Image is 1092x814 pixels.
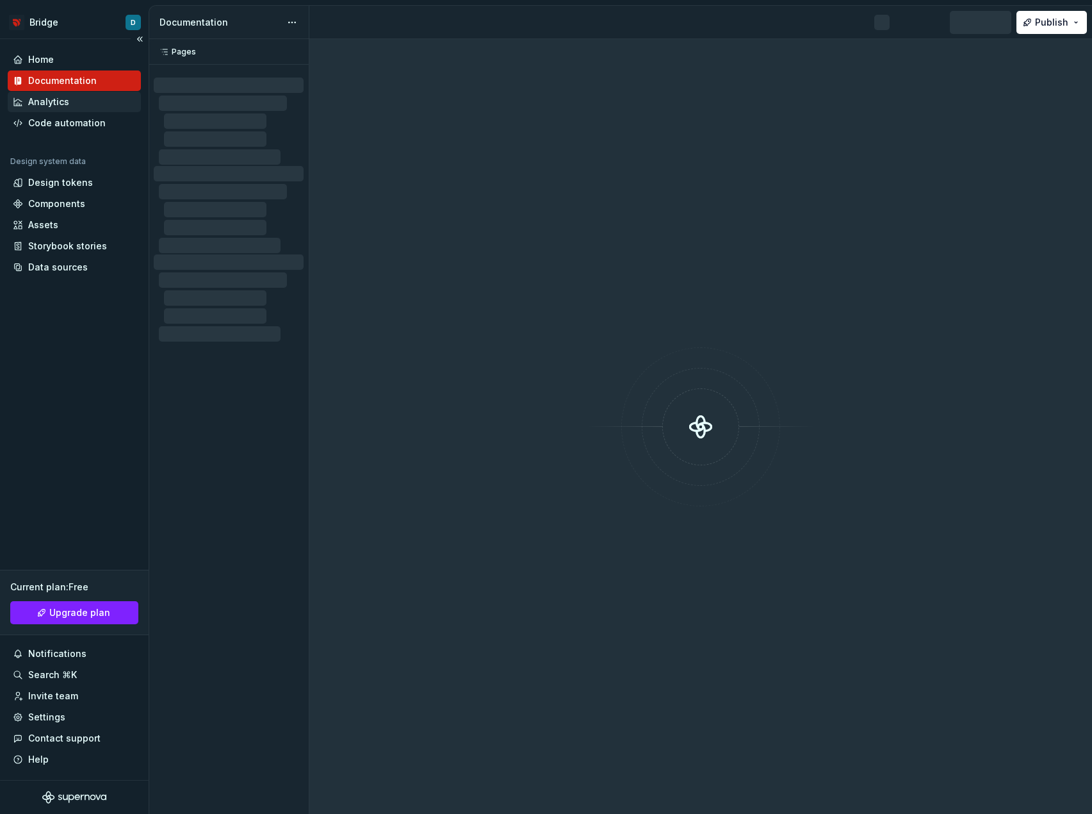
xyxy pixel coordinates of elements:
button: Contact support [8,728,141,749]
div: Assets [28,219,58,231]
a: Assets [8,215,141,235]
button: Notifications [8,644,141,664]
a: Home [8,49,141,70]
span: Publish [1035,16,1068,29]
div: Analytics [28,96,69,108]
a: Components [8,194,141,214]
div: Home [28,53,54,66]
a: Storybook stories [8,236,141,256]
span: Upgrade plan [49,606,110,619]
a: Invite team [8,686,141,706]
div: Pages [154,47,196,57]
div: Current plan : Free [10,581,138,594]
div: Code automation [28,117,106,129]
div: Bridge [29,16,58,29]
div: Contact support [28,732,101,745]
button: BridgeD [3,8,146,36]
div: Notifications [28,647,86,660]
svg: Supernova Logo [42,791,106,804]
button: Publish [1016,11,1087,34]
div: Documentation [28,74,97,87]
div: Search ⌘K [28,669,77,681]
div: Design tokens [28,176,93,189]
a: Design tokens [8,172,141,193]
a: Settings [8,707,141,727]
div: Invite team [28,690,78,702]
a: Upgrade plan [10,601,138,624]
button: Help [8,749,141,770]
img: 3f850d6b-8361-4b34-8a82-b945b4d8a89b.png [9,15,24,30]
div: Data sources [28,261,88,274]
div: Storybook stories [28,240,107,253]
div: Design system data [10,156,86,167]
div: Components [28,197,85,210]
div: Documentation [159,16,281,29]
a: Analytics [8,92,141,112]
a: Documentation [8,71,141,91]
div: Help [28,753,49,766]
a: Code automation [8,113,141,133]
div: Settings [28,711,65,724]
div: D [131,17,136,28]
button: Search ⌘K [8,665,141,685]
a: Data sources [8,257,141,278]
button: Collapse sidebar [131,30,149,48]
